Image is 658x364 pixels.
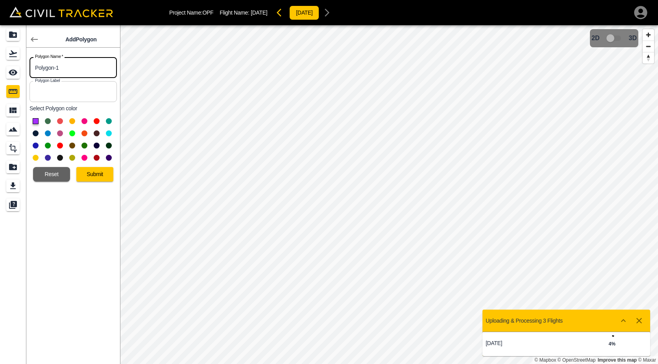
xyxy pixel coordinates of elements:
a: Map feedback [598,357,637,363]
a: Mapbox [534,357,556,363]
button: Zoom in [643,29,654,41]
p: Uploading & Processing 3 Flights [486,318,563,324]
span: 3D [629,35,637,42]
a: OpenStreetMap [558,357,596,363]
button: [DATE] [289,6,319,20]
img: Civil Tracker [9,7,113,17]
button: Reset bearing to north [643,52,654,63]
button: Show more [615,313,631,329]
span: 3D model not uploaded yet [603,31,626,46]
p: [DATE] [486,340,566,346]
p: Project Name: OPF [169,9,213,16]
a: Maxar [638,357,656,363]
canvas: Map [120,25,658,364]
p: Flight Name: [220,9,267,16]
span: [DATE] [251,9,267,16]
button: Zoom out [643,41,654,52]
span: 2D [591,35,599,42]
strong: 4 % [608,341,615,347]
